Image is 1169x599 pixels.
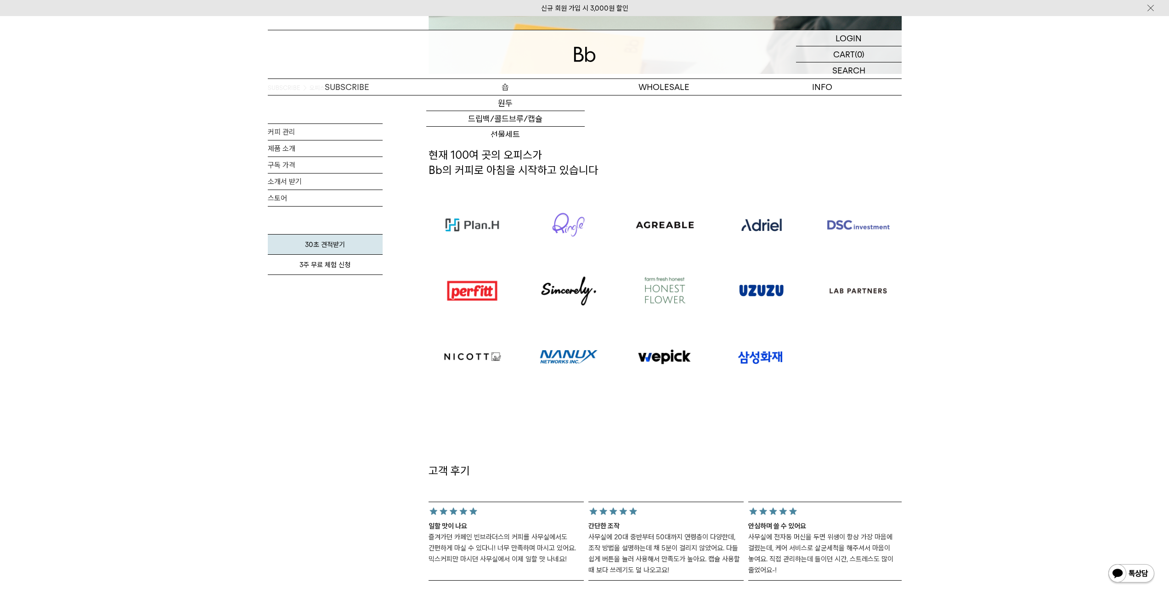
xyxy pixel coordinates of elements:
p: WHOLESALE [585,79,743,95]
img: 로고 [633,340,697,374]
a: LOGIN [796,30,902,46]
p: LOGIN [836,30,862,46]
img: 로고 [440,274,504,307]
img: 로고 [633,208,697,242]
a: 숍 [426,79,585,95]
img: 로고 [633,274,697,308]
img: 로고 [536,340,601,374]
p: 일할 맛이 나요 [429,521,584,532]
img: 로고 [826,208,890,242]
img: 로고 [536,208,601,241]
a: 선물세트 [426,127,585,142]
p: SEARCH [832,62,865,78]
a: 제품 소개 [268,140,383,157]
p: 즐겨가던 카페인 빈브라더스의 커피를 사무실에서도 간편하게 마실 수 있다니! 너무 만족하며 마시고 있어요. 믹스커피만 마시던 사무실에서 이제 일할 맛 나네요! [429,532,584,565]
img: 로고 [574,47,596,62]
h2: 현재 100여 곳의 오피스가 Bb의 커피로 아침을 시작하고 있습니다 [429,147,902,192]
img: 로고 [826,274,890,308]
p: 사무실에 20대 중반부터 50대까지 연령층이 다양한데, 조작 방법을 설명하는데 채 5분이 걸리지 않았어요. 다들 쉽게 버튼을 눌러 사용해서 만족도가 높아요. 캡슐 사용할 때 ... [588,532,744,576]
a: 원두 [426,95,585,111]
a: 스토어 [268,190,383,206]
a: 신규 회원 가입 시 3,000원 할인 [541,4,628,12]
p: CART [833,46,855,62]
img: 로고 [729,208,794,242]
a: CART (0) [796,46,902,62]
a: 드립백/콜드브루/캡슐 [426,111,585,127]
img: 로고 [729,274,794,308]
img: 로고 [536,274,601,308]
p: 안심하며 쓸 수 있어요 [748,521,897,532]
a: 3주 무료 체험 신청 [268,255,383,275]
a: 커피 관리 [268,124,383,140]
img: 로고 [440,340,504,374]
a: SUBSCRIBE [268,79,426,95]
a: 소개서 받기 [268,174,383,190]
a: 30초 견적받기 [268,234,383,255]
p: INFO [743,79,902,95]
p: (0) [855,46,864,62]
img: 카카오톡 채널 1:1 채팅 버튼 [1107,563,1155,585]
img: 로고 [440,208,504,242]
h2: 고객 후기 [429,463,902,502]
p: 사무실에 전자동 머신을 두면 위생이 항상 가장 마음에 걸렸는데, 케어 서비스로 살균세척을 해주셔서 마음이 놓여요. 직접 관리하는데 들이던 시간, 스트레스도 많이 줄었어요-! [748,532,897,576]
a: 구독 가격 [268,157,383,173]
p: 간단한 조작 [588,521,744,532]
img: 로고 [729,340,794,374]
